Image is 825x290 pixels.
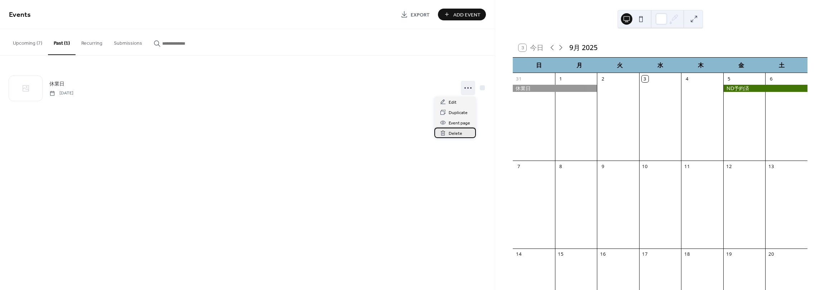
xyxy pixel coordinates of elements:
div: 木 [680,58,721,73]
div: 20 [768,251,775,257]
span: Duplicate [449,109,468,117]
div: 4 [684,75,690,82]
div: 17 [642,251,648,257]
button: Upcoming (7) [7,29,48,54]
div: 休業日 [513,85,597,92]
div: 3 [642,75,648,82]
div: 日 [518,58,559,73]
div: 7 [516,163,522,170]
span: Event page [449,119,470,127]
div: 13 [768,163,775,170]
div: 12 [726,163,732,170]
span: Add Event [453,11,481,19]
div: ND予約済 [723,85,807,92]
button: Recurring [76,29,108,54]
div: 月 [559,58,599,73]
div: 11 [684,163,690,170]
div: 土 [761,58,802,73]
div: 10 [642,163,648,170]
button: Submissions [108,29,148,54]
div: 9 [600,163,606,170]
span: Events [9,8,31,22]
div: 16 [600,251,606,257]
button: Past (1) [48,29,76,55]
span: [DATE] [49,90,73,97]
div: 6 [768,75,775,82]
div: 金 [721,58,761,73]
div: 18 [684,251,690,257]
span: Edit [449,99,457,106]
div: 2 [600,75,606,82]
div: 8 [558,163,564,170]
a: 休業日 [49,80,64,88]
div: 31 [516,75,522,82]
div: 19 [726,251,732,257]
span: Export [411,11,430,19]
span: Delete [449,130,462,137]
div: 火 [599,58,640,73]
a: Export [395,9,435,20]
div: 9月 2025 [569,43,598,53]
div: 水 [640,58,680,73]
div: 15 [558,251,564,257]
span: 休業日 [49,80,64,88]
div: 5 [726,75,732,82]
div: 1 [558,75,564,82]
button: Add Event [438,9,486,20]
div: 14 [516,251,522,257]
